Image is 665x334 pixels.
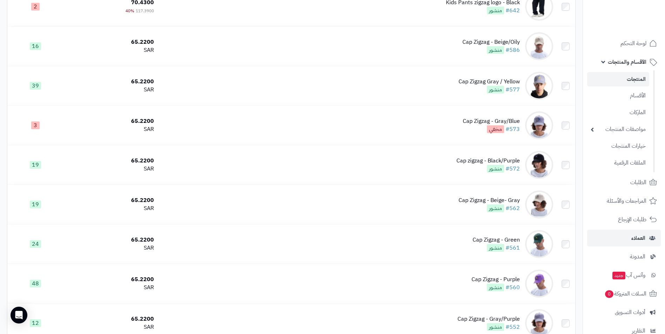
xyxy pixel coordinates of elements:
a: #560 [505,283,520,292]
span: 12 [30,319,41,327]
a: وآتس آبجديد [587,267,661,284]
span: الأقسام والمنتجات [608,57,646,67]
img: logo-2.png [617,19,658,34]
a: السلات المتروكة0 [587,285,661,302]
div: SAR [66,244,154,252]
div: Cap Zigzag - Beige/Oily [462,38,520,46]
span: 40% [125,8,134,14]
span: مخفي [487,125,504,133]
img: Cap Zigzag - Green [525,230,553,258]
div: 65.2200 [66,38,154,46]
a: طلبات الإرجاع [587,211,661,228]
span: المدونة [630,252,645,262]
span: 3 [31,121,40,129]
img: Cap Zigzag - Gray/Blue [525,111,553,139]
div: 65.2200 [66,236,154,244]
img: Cap Zigzag Gray / Yellow [525,72,553,100]
div: SAR [66,323,154,331]
div: 65.2200 [66,117,154,125]
a: #573 [505,125,520,133]
img: Cap Zigzag - Purple [525,270,553,298]
a: أدوات التسويق [587,304,661,321]
span: المراجعات والأسئلة [607,196,646,206]
a: الماركات [587,105,649,120]
a: الملفات الرقمية [587,155,649,171]
div: SAR [66,125,154,133]
div: Cap Zigzag - Beige- Gray [459,196,520,204]
img: Cap Zigzag - Beige- Gray [525,190,553,218]
a: الأقسام [587,88,649,103]
div: Cap Zigzag - Gray/Blue [463,117,520,125]
span: منشور [487,165,504,173]
span: 19 [30,201,41,208]
div: 65.2200 [66,196,154,204]
div: 65.2200 [66,276,154,284]
a: خيارات المنتجات [587,139,649,154]
div: Cap Zigzag Gray / Yellow [459,78,520,86]
div: Cap Zigzag - Purple [471,276,520,284]
div: SAR [66,204,154,213]
a: #642 [505,6,520,15]
span: 48 [30,280,41,287]
span: 2 [31,3,40,11]
div: 65.2200 [66,315,154,323]
span: جديد [612,272,625,279]
div: 65.2200 [66,157,154,165]
span: وآتس آب [612,270,645,280]
div: SAR [66,165,154,173]
a: العملاء [587,230,661,246]
a: #562 [505,204,520,213]
span: 16 [30,42,41,50]
span: الطلبات [630,178,646,187]
span: 39 [30,82,41,90]
img: Cap zigzag - Black/Purple [525,151,553,179]
img: Cap Zigzag - Beige/Oily [525,32,553,60]
a: #572 [505,165,520,173]
div: SAR [66,46,154,54]
a: المدونة [587,248,661,265]
div: SAR [66,284,154,292]
span: 24 [30,240,41,248]
span: منشور [487,244,504,252]
span: 0 [605,290,613,298]
div: Cap zigzag - Black/Purple [456,157,520,165]
div: Cap Zigzag - Gray/Purple [457,315,520,323]
a: المنتجات [587,72,649,86]
span: طلبات الإرجاع [618,215,646,224]
div: Cap Zigzag - Green [473,236,520,244]
div: 65.2200 [66,78,154,86]
span: 117.3900 [136,8,154,14]
div: SAR [66,86,154,94]
span: منشور [487,46,504,54]
a: #577 [505,85,520,94]
a: المراجعات والأسئلة [587,193,661,209]
a: مواصفات المنتجات [587,122,649,137]
span: العملاء [631,233,645,243]
span: السلات المتروكة [604,289,646,299]
a: #552 [505,323,520,331]
a: الطلبات [587,174,661,191]
span: منشور [487,7,504,14]
a: #586 [505,46,520,54]
span: منشور [487,204,504,212]
span: منشور [487,284,504,291]
span: منشور [487,323,504,331]
span: منشور [487,86,504,93]
span: أدوات التسويق [615,307,645,317]
a: لوحة التحكم [587,35,661,52]
div: Open Intercom Messenger [11,307,27,323]
span: لوحة التحكم [620,39,646,48]
span: 19 [30,161,41,169]
a: #561 [505,244,520,252]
